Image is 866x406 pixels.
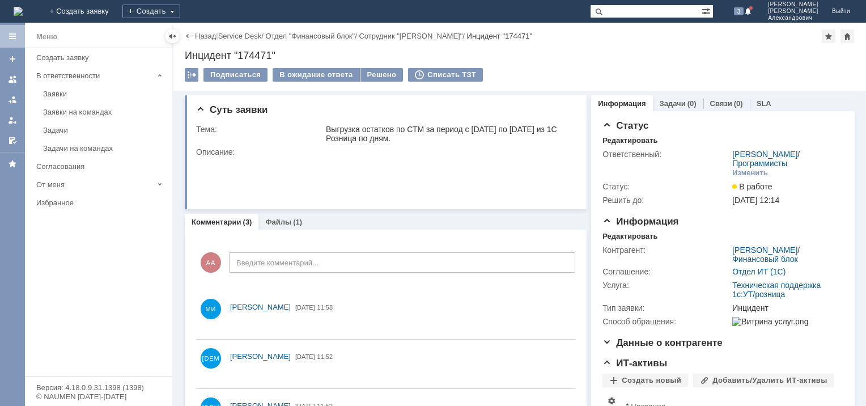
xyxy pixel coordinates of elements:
[295,353,315,360] span: [DATE]
[230,351,291,362] a: [PERSON_NAME]
[43,126,165,134] div: Задачи
[192,218,241,226] a: Комментарии
[216,31,218,40] div: |
[602,267,730,276] div: Соглашение:
[602,120,648,131] span: Статус
[702,5,713,16] span: Расширенный поиск
[14,7,23,16] a: Перейти на домашнюю страницу
[602,196,730,205] div: Решить до:
[14,7,23,16] img: logo
[122,5,180,18] div: Создать
[218,32,262,40] a: Service Desk
[36,53,165,62] div: Создать заявку
[230,352,291,361] span: [PERSON_NAME]
[732,150,839,168] div: /
[768,1,818,8] span: [PERSON_NAME]
[43,90,165,98] div: Заявки
[230,302,291,313] a: [PERSON_NAME]
[218,32,266,40] div: /
[732,317,808,326] img: Витрина услуг.png
[732,196,779,205] span: [DATE] 12:14
[3,111,22,129] a: Мои заявки
[185,50,855,61] div: Инцидент "174471"
[602,150,730,159] div: Ответственный:
[32,49,170,66] a: Создать заявку
[317,304,333,311] span: 11:58
[185,68,198,82] div: Работа с массовостью
[36,180,153,189] div: От меня
[196,104,268,115] span: Суть заявки
[196,125,324,134] div: Тема:
[710,99,732,108] a: Связи
[467,32,532,40] div: Инцидент "174471"
[768,15,818,22] span: Александрович
[43,108,165,116] div: Заявки на командах
[36,393,161,400] div: © NAUMEN [DATE]-[DATE]
[243,218,252,226] div: (3)
[822,29,835,43] div: Добавить в избранное
[732,159,787,168] a: Программисты
[230,303,291,311] span: [PERSON_NAME]
[39,85,170,103] a: Заявки
[39,121,170,139] a: Задачи
[293,218,302,226] div: (1)
[607,396,616,405] span: Настройки
[602,358,667,369] span: ИТ-активы
[732,246,839,264] div: /
[602,317,730,326] div: Способ обращения:
[687,99,697,108] div: (0)
[757,99,771,108] a: SLA
[732,182,772,191] span: В работе
[43,144,165,153] div: Задачи на командах
[732,303,839,312] div: Инцидент
[3,70,22,88] a: Заявки на командах
[602,136,657,145] div: Редактировать
[3,50,22,68] a: Создать заявку
[265,218,291,226] a: Файлы
[195,32,216,40] a: Назад
[359,32,466,40] div: /
[36,162,165,171] div: Согласования
[36,198,153,207] div: Избранное
[36,71,153,80] div: В ответственности
[36,30,57,44] div: Меню
[3,132,22,150] a: Мои согласования
[598,99,646,108] a: Информация
[295,304,315,311] span: [DATE]
[734,99,743,108] div: (0)
[265,32,359,40] div: /
[265,32,355,40] a: Отдел "Финансовый блок"
[732,267,786,276] a: Отдел ИТ (1С)
[732,150,797,159] a: [PERSON_NAME]
[196,147,574,157] div: Описание:
[602,281,730,290] div: Услуга:
[732,246,797,255] a: [PERSON_NAME]
[39,139,170,157] a: Задачи на командах
[732,281,821,299] a: Техническая поддержка 1с:УТ/розница
[732,255,798,264] a: Финансовый блок
[3,91,22,109] a: Заявки в моей ответственности
[602,182,730,191] div: Статус:
[317,353,333,360] span: 11:52
[602,337,723,348] span: Данные о контрагенте
[39,103,170,121] a: Заявки на командах
[32,158,170,175] a: Согласования
[602,232,657,241] div: Редактировать
[359,32,462,40] a: Сотрудник "[PERSON_NAME]"
[840,29,854,43] div: Сделать домашней страницей
[602,216,678,227] span: Информация
[602,303,730,312] div: Тип заявки:
[201,252,221,273] span: АА
[36,384,161,391] div: Версия: 4.18.0.9.31.1398 (1398)
[660,99,686,108] a: Задачи
[602,246,730,255] div: Контрагент:
[732,168,768,177] div: Изменить
[326,125,571,143] div: Выгрузка остатков по СТМ за период с [DATE] по [DATE] из 1С Розница по дням.
[768,8,818,15] span: [PERSON_NAME]
[734,7,744,15] span: 3
[165,29,179,43] div: Скрыть меню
